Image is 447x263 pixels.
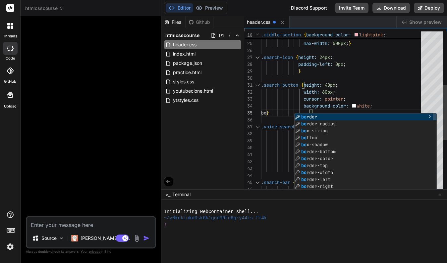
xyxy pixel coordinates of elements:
[261,32,301,38] span: .middle-section
[295,155,436,162] div: border-color
[244,103,252,110] div: 34
[133,235,140,242] img: attachment
[244,40,252,47] div: 25
[164,215,267,221] span: ~/y0kcklukd0sk6k1gcn36to6gry44is-fi4k
[164,209,258,215] span: Initializing WebContainer shell...
[287,3,331,13] div: Discord Support
[247,19,270,25] span: header.css
[295,183,436,190] div: border-right
[304,103,349,109] span: background-color:
[335,61,343,67] span: 0px
[349,40,351,46] span: }
[193,3,226,13] button: Preview
[244,151,252,158] div: 41
[244,96,252,103] div: 33
[244,82,252,89] div: 31
[172,96,199,104] span: ytstyles.css
[304,82,322,88] span: height:
[81,235,130,241] p: [PERSON_NAME] 4 S..
[244,172,252,179] div: 44
[295,169,436,176] div: border-width
[253,54,262,61] div: Click to collapse the range.
[244,137,252,144] div: 39
[166,3,193,13] button: Editor
[343,61,346,67] span: ;
[41,235,57,241] p: Source
[161,19,186,25] div: Files
[304,32,306,38] span: {
[59,236,64,241] img: Pick Models
[359,32,383,38] span: lightpink
[304,89,319,95] span: width:
[89,249,101,253] span: privacy
[343,96,346,102] span: ;
[298,61,333,67] span: padding-left:
[4,104,17,109] label: Upload
[437,189,443,200] button: −
[244,47,252,54] div: 26
[4,79,16,84] label: GitHub
[357,103,370,109] span: white
[172,68,202,76] span: practice.html
[172,87,214,95] span: youtubeclone.html
[330,54,333,60] span: ;
[333,89,335,95] span: ;
[244,116,252,123] div: 36
[335,82,338,88] span: ;
[244,165,252,172] div: 43
[438,191,442,198] span: −
[295,148,436,155] div: border-bottom
[244,186,252,193] div: 46
[319,54,330,60] span: 24px
[244,110,252,116] div: 35
[346,40,349,46] span: ;
[165,32,199,39] span: htmlcsscourse
[306,32,351,38] span: background-color:
[266,110,269,116] span: }
[244,158,252,165] div: 42
[298,54,317,60] span: height:
[335,3,368,13] button: Invite Team
[295,113,436,120] div: border
[298,68,301,74] span: }
[414,3,444,13] button: Deploy
[261,179,290,185] span: .search-bar
[244,89,252,96] div: 32
[296,54,298,60] span: {
[253,82,262,89] div: Click to collapse the range.
[244,54,252,61] div: 27
[244,75,252,82] div: 30
[244,144,252,151] div: 40
[172,41,197,49] span: header.css
[383,32,386,38] span: ;
[172,50,196,58] span: index.html
[244,130,252,137] div: 38
[244,68,252,75] div: 29
[253,123,262,130] div: Click to collapse the range.
[71,235,78,241] img: Claude 4 Sonnet
[244,32,252,39] span: 18
[261,110,266,116] span: bo
[3,33,17,39] label: threads
[5,241,16,252] img: settings
[304,96,322,102] span: cursor:
[304,40,330,46] span: max-width:
[172,78,195,86] span: styles.css
[295,176,436,183] div: border-left
[409,19,442,25] span: Show preview
[295,162,436,169] div: border-top
[370,103,372,109] span: ;
[261,82,298,88] span: .search-button
[295,113,436,197] div: Suggest
[261,54,293,60] span: .search-icon
[172,59,203,67] span: package.json
[244,61,252,68] div: 28
[165,191,170,198] span: >_
[253,179,262,186] div: Click to collapse the range.
[25,5,64,12] span: htmlcsscourse
[143,235,150,241] img: icon
[301,82,304,88] span: {
[244,123,252,130] div: 37
[172,191,191,198] span: Terminal
[333,40,346,46] span: 500px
